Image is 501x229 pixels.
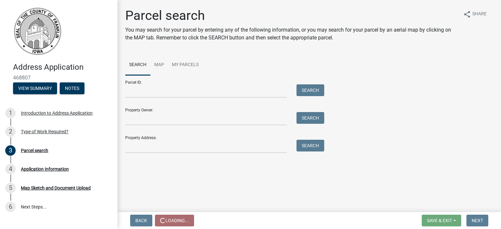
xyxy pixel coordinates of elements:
[5,108,16,118] div: 1
[135,218,147,223] span: Back
[13,75,104,81] span: 468807
[427,218,452,223] span: Save & Exit
[5,145,16,156] div: 3
[21,129,68,134] div: Type of Work Required?
[296,84,324,96] button: Search
[125,8,458,23] h1: Parcel search
[296,112,324,124] button: Search
[13,63,112,72] h4: Address Application
[472,218,483,223] span: Next
[168,55,203,76] a: My Parcels
[13,7,62,56] img: Franklin County, Iowa
[296,140,324,151] button: Search
[466,215,488,226] button: Next
[155,215,194,226] button: Loading...
[463,10,471,18] i: share
[13,86,57,91] wm-modal-confirm: Summary
[422,215,461,226] button: Save & Exit
[150,55,168,76] a: Map
[21,167,69,171] div: Application Information
[5,183,16,193] div: 5
[60,82,84,94] button: Notes
[13,82,57,94] button: View Summary
[21,186,91,190] div: Map Sketch and Document Upload
[21,148,48,153] div: Parcel search
[60,86,84,91] wm-modal-confirm: Notes
[125,26,458,42] p: You may search for your parcel by entering any of the following information, or you may search fo...
[5,126,16,137] div: 2
[125,55,150,76] a: Search
[130,215,152,226] button: Back
[472,10,487,18] span: Share
[5,202,16,212] div: 6
[458,8,492,21] button: shareShare
[5,164,16,174] div: 4
[165,218,189,223] span: Loading...
[21,111,93,115] div: Introduction to Address Application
